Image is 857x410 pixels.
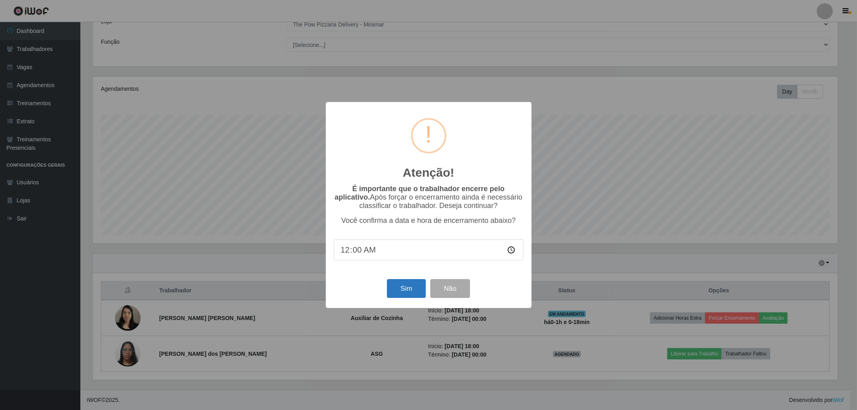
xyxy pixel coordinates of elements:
[335,185,505,201] b: É importante que o trabalhador encerre pelo aplicativo.
[334,185,524,210] p: Após forçar o encerramento ainda é necessário classificar o trabalhador. Deseja continuar?
[387,279,426,298] button: Sim
[403,165,454,180] h2: Atenção!
[430,279,470,298] button: Não
[334,216,524,225] p: Você confirma a data e hora de encerramento abaixo?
